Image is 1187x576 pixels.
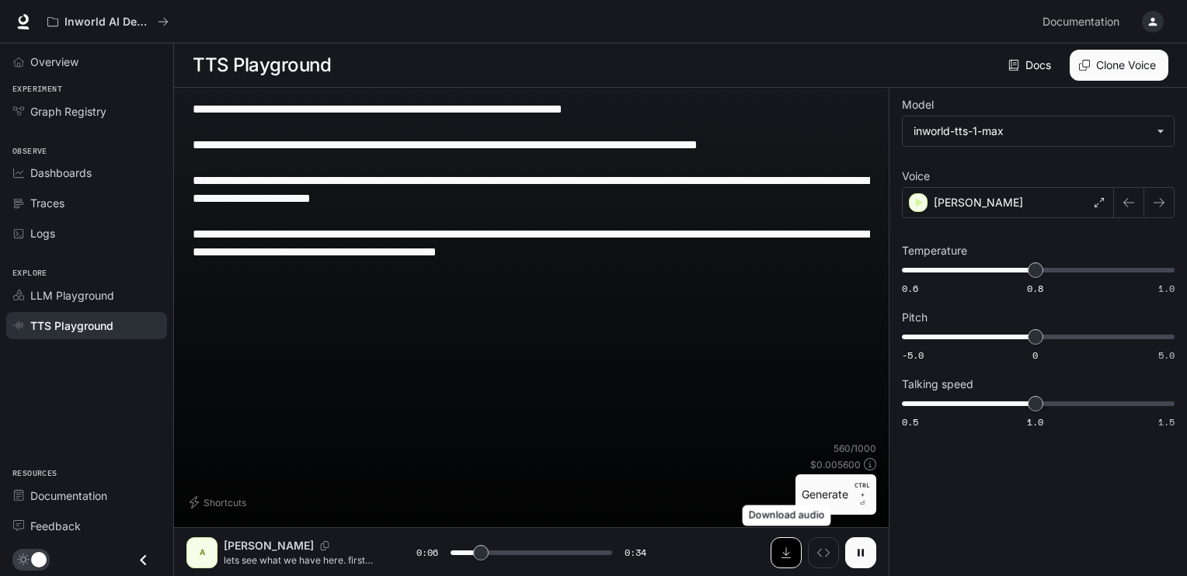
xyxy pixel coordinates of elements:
span: 0 [1032,349,1038,362]
p: [PERSON_NAME] [934,195,1023,210]
div: Download audio [743,505,831,526]
a: Overview [6,48,167,75]
span: Documentation [1043,12,1119,32]
p: Pitch [902,312,928,323]
a: Dashboards [6,159,167,186]
button: Download audio [771,537,802,568]
span: 0:34 [625,545,646,560]
span: Feedback [30,518,81,534]
span: 1.0 [1158,282,1175,295]
p: $ 0.005600 [810,458,861,471]
a: Documentation [1036,6,1131,37]
p: lets see what we have here. first we have the product manual and a screen wipe. And here it is — ... [224,553,379,567]
p: 560 / 1000 [834,442,876,455]
p: Inworld AI Demos [64,16,151,29]
span: 0.6 [902,282,918,295]
button: All workspaces [40,6,176,37]
span: LLM Playground [30,287,114,304]
span: Dashboards [30,165,92,181]
a: Traces [6,189,167,217]
button: Inspect [808,537,839,568]
div: inworld-tts-1-max [903,116,1174,146]
a: LLM Playground [6,282,167,309]
p: Talking speed [902,379,973,390]
span: Dark mode toggle [31,550,47,567]
span: Overview [30,54,78,70]
p: [PERSON_NAME] [224,538,314,553]
a: TTS Playground [6,312,167,339]
button: Copy Voice ID [314,541,336,550]
span: 0:06 [416,545,438,560]
button: GenerateCTRL +⏎ [795,474,876,515]
button: Shortcuts [186,490,252,515]
a: Feedback [6,512,167,540]
span: Documentation [30,488,107,504]
a: Documentation [6,482,167,509]
a: Graph Registry [6,98,167,125]
span: Traces [30,195,64,211]
div: inworld-tts-1-max [914,123,1149,139]
span: Graph Registry [30,103,106,120]
span: 1.5 [1158,415,1175,429]
p: Voice [902,171,930,182]
span: 0.5 [902,415,918,429]
div: A [190,540,214,565]
span: -5.0 [902,349,924,362]
a: Docs [1005,50,1057,81]
span: TTS Playground [30,317,113,334]
span: 5.0 [1158,349,1175,362]
button: Close drawer [126,544,161,576]
p: CTRL + [855,481,870,499]
p: Model [902,99,934,110]
p: ⏎ [855,481,870,508]
p: Temperature [902,245,967,256]
span: 0.8 [1027,282,1043,295]
button: Clone Voice [1070,50,1168,81]
span: Logs [30,225,55,241]
span: 1.0 [1027,415,1043,429]
a: Logs [6,220,167,247]
h1: TTS Playground [193,50,331,81]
